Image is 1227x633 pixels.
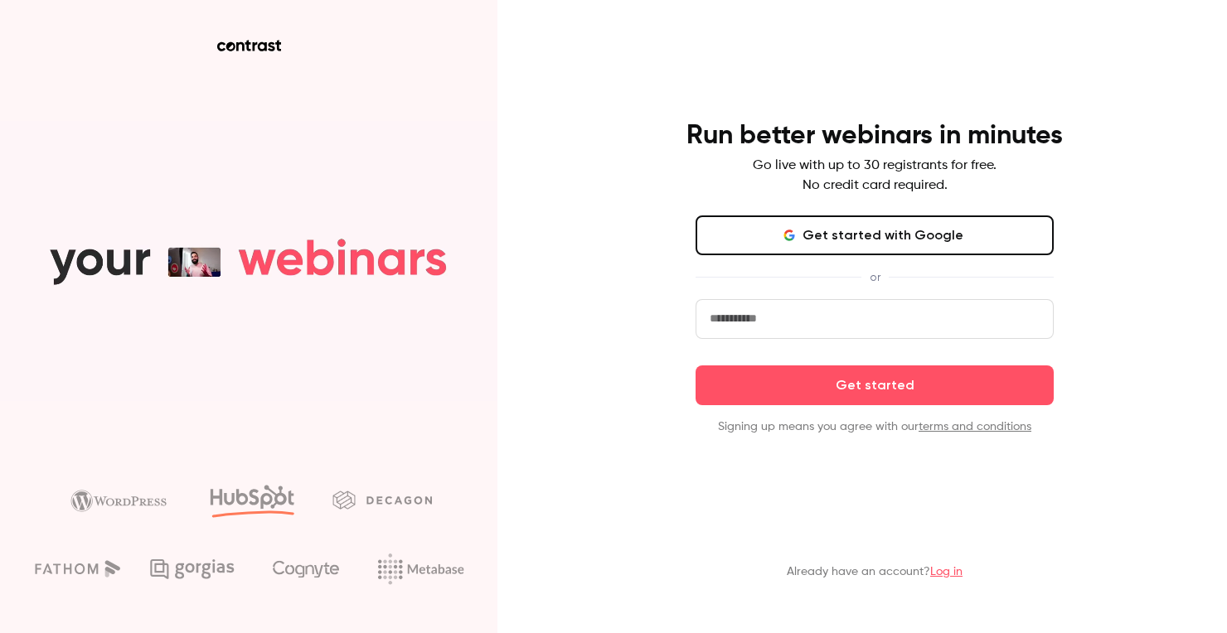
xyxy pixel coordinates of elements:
[696,418,1054,435] p: Signing up means you agree with our
[753,156,997,196] p: Go live with up to 30 registrants for free. No credit card required.
[686,119,1063,152] h4: Run better webinars in minutes
[696,215,1054,255] button: Get started with Google
[861,268,889,286] span: or
[696,365,1054,405] button: Get started
[919,421,1031,432] a: terms and conditions
[930,566,963,577] a: Log in
[787,563,963,580] p: Already have an account?
[332,490,432,509] img: decagon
